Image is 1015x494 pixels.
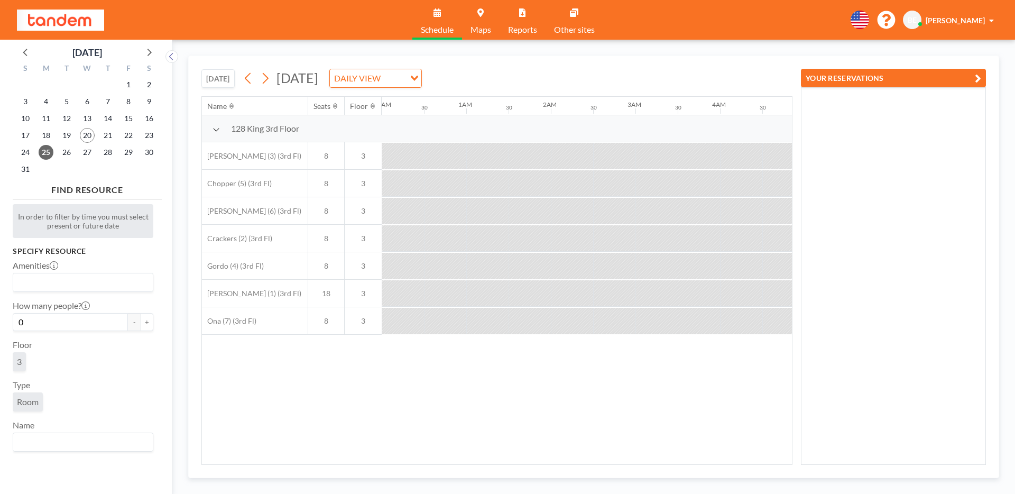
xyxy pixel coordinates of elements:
[231,123,299,134] span: 128 King 3rd Floor
[345,179,382,188] span: 3
[13,246,153,256] h3: Specify resource
[15,62,36,76] div: S
[18,162,33,177] span: Sunday, August 31, 2025
[313,102,330,111] div: Seats
[18,111,33,126] span: Sunday, August 10, 2025
[17,356,22,367] span: 3
[13,260,58,271] label: Amenities
[100,111,115,126] span: Thursday, August 14, 2025
[36,62,57,76] div: M
[308,151,344,161] span: 8
[121,77,136,92] span: Friday, August 1, 2025
[345,151,382,161] span: 3
[121,111,136,126] span: Friday, August 15, 2025
[13,340,32,350] label: Floor
[470,25,491,34] span: Maps
[14,435,147,449] input: Search for option
[142,111,156,126] span: Saturday, August 16, 2025
[801,69,986,87] button: YOUR RESERVATIONS
[97,62,118,76] div: T
[13,180,162,195] h4: FIND RESOURCE
[308,179,344,188] span: 8
[142,77,156,92] span: Saturday, August 2, 2025
[128,313,141,331] button: -
[628,100,641,108] div: 3AM
[308,289,344,298] span: 18
[13,420,34,431] label: Name
[590,104,597,111] div: 30
[14,276,147,289] input: Search for option
[39,94,53,109] span: Monday, August 4, 2025
[760,104,766,111] div: 30
[374,100,391,108] div: 12AM
[421,104,428,111] div: 30
[202,261,264,271] span: Gordo (4) (3rd Fl)
[345,206,382,216] span: 3
[80,111,95,126] span: Wednesday, August 13, 2025
[207,102,227,111] div: Name
[543,100,557,108] div: 2AM
[17,10,104,31] img: organization-logo
[77,62,98,76] div: W
[458,100,472,108] div: 1AM
[59,111,74,126] span: Tuesday, August 12, 2025
[39,145,53,160] span: Monday, August 25, 2025
[926,16,985,25] span: [PERSON_NAME]
[506,104,512,111] div: 30
[675,104,681,111] div: 30
[121,145,136,160] span: Friday, August 29, 2025
[13,433,153,451] div: Search for option
[39,111,53,126] span: Monday, August 11, 2025
[100,145,115,160] span: Thursday, August 28, 2025
[508,25,537,34] span: Reports
[39,128,53,143] span: Monday, August 18, 2025
[59,128,74,143] span: Tuesday, August 19, 2025
[142,94,156,109] span: Saturday, August 9, 2025
[350,102,368,111] div: Floor
[554,25,595,34] span: Other sites
[121,128,136,143] span: Friday, August 22, 2025
[308,316,344,326] span: 8
[18,94,33,109] span: Sunday, August 3, 2025
[345,289,382,298] span: 3
[142,128,156,143] span: Saturday, August 23, 2025
[908,15,917,25] span: BE
[330,69,421,87] div: Search for option
[202,179,272,188] span: Chopper (5) (3rd Fl)
[121,94,136,109] span: Friday, August 8, 2025
[59,145,74,160] span: Tuesday, August 26, 2025
[139,62,159,76] div: S
[202,316,256,326] span: Ona (7) (3rd Fl)
[100,128,115,143] span: Thursday, August 21, 2025
[142,145,156,160] span: Saturday, August 30, 2025
[72,45,102,60] div: [DATE]
[13,380,30,390] label: Type
[345,234,382,243] span: 3
[59,94,74,109] span: Tuesday, August 5, 2025
[80,145,95,160] span: Wednesday, August 27, 2025
[308,234,344,243] span: 8
[308,206,344,216] span: 8
[421,25,454,34] span: Schedule
[141,313,153,331] button: +
[13,204,153,238] div: In order to filter by time you must select present or future date
[332,71,383,85] span: DAILY VIEW
[18,145,33,160] span: Sunday, August 24, 2025
[345,261,382,271] span: 3
[18,128,33,143] span: Sunday, August 17, 2025
[712,100,726,108] div: 4AM
[17,397,39,407] span: Room
[308,261,344,271] span: 8
[100,94,115,109] span: Thursday, August 7, 2025
[202,151,301,161] span: [PERSON_NAME] (3) (3rd Fl)
[57,62,77,76] div: T
[202,234,272,243] span: Crackers (2) (3rd Fl)
[201,69,235,88] button: [DATE]
[276,70,318,86] span: [DATE]
[13,273,153,291] div: Search for option
[202,206,301,216] span: [PERSON_NAME] (6) (3rd Fl)
[80,128,95,143] span: Wednesday, August 20, 2025
[345,316,382,326] span: 3
[13,300,90,311] label: How many people?
[384,71,404,85] input: Search for option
